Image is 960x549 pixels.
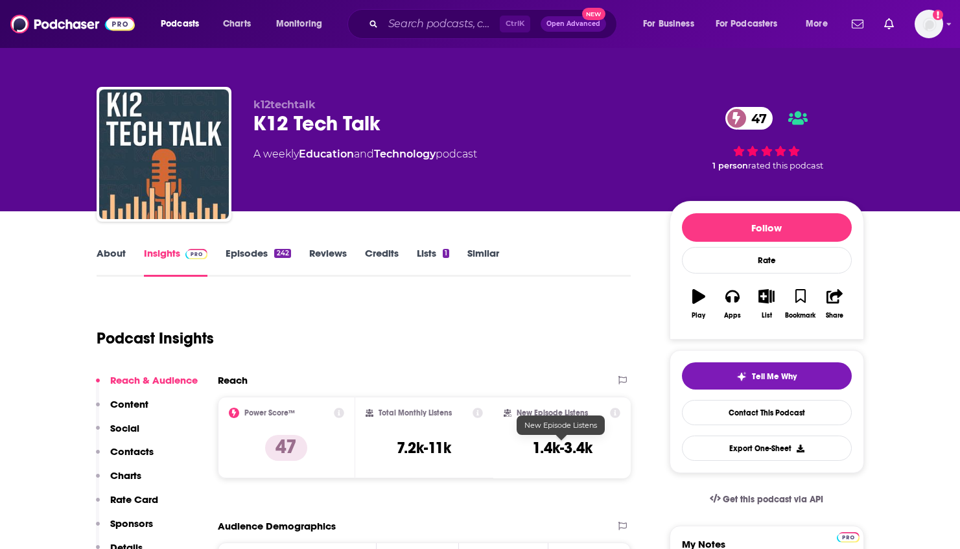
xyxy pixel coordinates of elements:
[96,422,139,446] button: Social
[110,398,148,410] p: Content
[797,14,844,34] button: open menu
[110,374,198,386] p: Reach & Audience
[299,148,354,160] a: Education
[723,494,823,505] span: Get this podcast via API
[546,21,600,27] span: Open Advanced
[749,281,783,327] button: List
[443,249,449,258] div: 1
[634,14,710,34] button: open menu
[144,247,208,277] a: InsightsPodchaser Pro
[500,16,530,32] span: Ctrl K
[96,374,198,398] button: Reach & Audience
[253,146,477,162] div: A weekly podcast
[276,15,322,33] span: Monitoring
[817,281,851,327] button: Share
[716,281,749,327] button: Apps
[784,281,817,327] button: Bookmark
[96,445,154,469] button: Contacts
[682,400,852,425] a: Contact This Podcast
[707,14,797,34] button: open menu
[96,493,158,517] button: Rate Card
[10,12,135,36] img: Podchaser - Follow, Share and Rate Podcasts
[360,9,629,39] div: Search podcasts, credits, & more...
[265,435,307,461] p: 47
[354,148,374,160] span: and
[541,16,606,32] button: Open AdvancedNew
[748,161,823,170] span: rated this podcast
[110,469,141,482] p: Charts
[274,249,290,258] div: 242
[915,10,943,38] button: Show profile menu
[110,422,139,434] p: Social
[383,14,500,34] input: Search podcasts, credits, & more...
[762,312,772,320] div: List
[110,493,158,506] p: Rate Card
[682,213,852,242] button: Follow
[682,436,852,461] button: Export One-Sheet
[99,89,229,219] img: K12 Tech Talk
[223,15,251,33] span: Charts
[161,15,199,33] span: Podcasts
[582,8,605,20] span: New
[915,10,943,38] img: User Profile
[826,312,843,320] div: Share
[682,362,852,390] button: tell me why sparkleTell Me Why
[374,148,436,160] a: Technology
[96,398,148,422] button: Content
[417,247,449,277] a: Lists1
[692,312,705,320] div: Play
[96,469,141,493] button: Charts
[365,247,399,277] a: Credits
[915,10,943,38] span: Logged in as WE_Broadcast
[97,247,126,277] a: About
[110,445,154,458] p: Contacts
[837,530,860,543] a: Pro website
[218,374,248,386] h2: Reach
[712,161,748,170] span: 1 person
[752,371,797,382] span: Tell Me Why
[725,107,773,130] a: 47
[933,10,943,20] svg: Add a profile image
[837,532,860,543] img: Podchaser Pro
[379,408,452,417] h2: Total Monthly Listens
[724,312,741,320] div: Apps
[738,107,773,130] span: 47
[309,247,347,277] a: Reviews
[524,421,597,430] span: New Episode Listens
[682,247,852,274] div: Rate
[682,281,716,327] button: Play
[670,99,864,179] div: 47 1 personrated this podcast
[806,15,828,33] span: More
[736,371,747,382] img: tell me why sparkle
[699,484,834,515] a: Get this podcast via API
[218,520,336,532] h2: Audience Demographics
[152,14,216,34] button: open menu
[467,247,499,277] a: Similar
[97,329,214,348] h1: Podcast Insights
[226,247,290,277] a: Episodes242
[215,14,259,34] a: Charts
[785,312,815,320] div: Bookmark
[517,408,588,417] h2: New Episode Listens
[879,13,899,35] a: Show notifications dropdown
[847,13,869,35] a: Show notifications dropdown
[253,99,316,111] span: k12techtalk
[532,438,592,458] h3: 1.4k-3.4k
[185,249,208,259] img: Podchaser Pro
[110,517,153,530] p: Sponsors
[267,14,339,34] button: open menu
[96,517,153,541] button: Sponsors
[643,15,694,33] span: For Business
[716,15,778,33] span: For Podcasters
[397,438,451,458] h3: 7.2k-11k
[244,408,295,417] h2: Power Score™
